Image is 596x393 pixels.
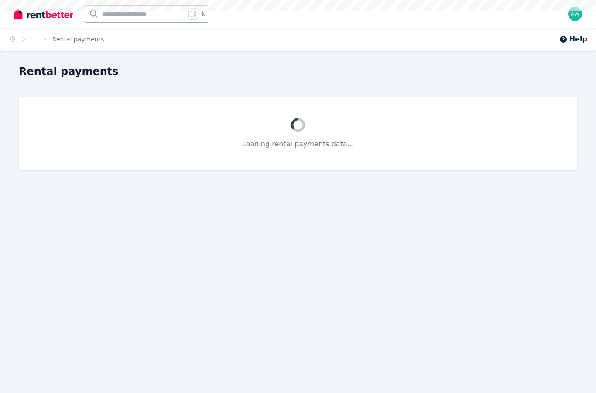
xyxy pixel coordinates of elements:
p: Loading rental payments data... [40,139,556,149]
a: ... [31,36,37,43]
h1: Rental payments [19,65,119,79]
img: Andrew Wong [568,7,582,21]
span: Rental payments [52,35,104,44]
span: k [202,10,205,17]
img: RentBetter [14,7,73,21]
button: Help [559,34,587,45]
